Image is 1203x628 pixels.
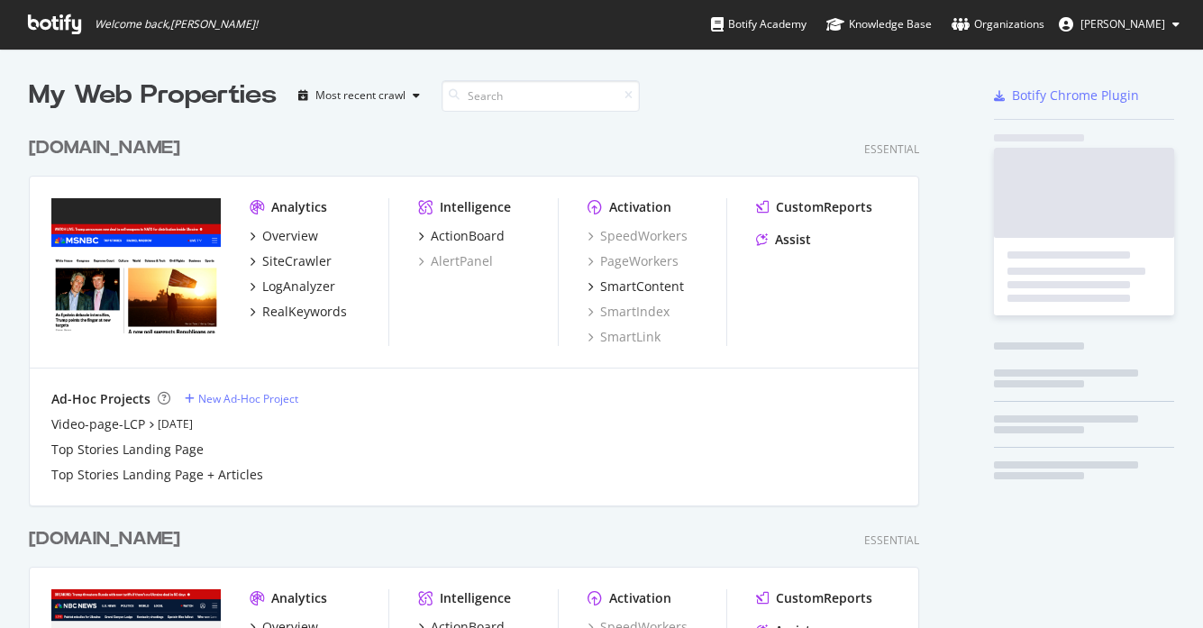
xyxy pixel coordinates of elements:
[262,227,318,245] div: Overview
[826,15,932,33] div: Knowledge Base
[442,80,640,112] input: Search
[185,391,298,406] a: New Ad-Hoc Project
[271,198,327,216] div: Analytics
[262,278,335,296] div: LogAnalyzer
[158,416,193,432] a: [DATE]
[29,135,180,161] div: [DOMAIN_NAME]
[775,231,811,249] div: Assist
[440,198,511,216] div: Intelligence
[776,589,872,607] div: CustomReports
[440,589,511,607] div: Intelligence
[600,278,684,296] div: SmartContent
[864,141,919,157] div: Essential
[198,391,298,406] div: New Ad-Hoc Project
[250,252,332,270] a: SiteCrawler
[588,227,688,245] a: SpeedWorkers
[994,86,1139,105] a: Botify Chrome Plugin
[262,303,347,321] div: RealKeywords
[95,17,258,32] span: Welcome back, [PERSON_NAME] !
[431,227,505,245] div: ActionBoard
[418,227,505,245] a: ActionBoard
[952,15,1044,33] div: Organizations
[588,328,661,346] a: SmartLink
[51,390,150,408] div: Ad-Hoc Projects
[250,227,318,245] a: Overview
[756,589,872,607] a: CustomReports
[51,466,263,484] a: Top Stories Landing Page + Articles
[588,303,670,321] a: SmartIndex
[51,415,145,433] a: Video-page-LCP
[418,252,493,270] a: AlertPanel
[776,198,872,216] div: CustomReports
[29,135,187,161] a: [DOMAIN_NAME]
[756,198,872,216] a: CustomReports
[756,231,811,249] a: Assist
[262,252,332,270] div: SiteCrawler
[271,589,327,607] div: Analytics
[29,526,187,552] a: [DOMAIN_NAME]
[250,278,335,296] a: LogAnalyzer
[291,81,427,110] button: Most recent crawl
[51,198,221,333] img: msnbc.com
[609,198,671,216] div: Activation
[29,526,180,552] div: [DOMAIN_NAME]
[588,252,679,270] a: PageWorkers
[1012,86,1139,105] div: Botify Chrome Plugin
[250,303,347,321] a: RealKeywords
[711,15,807,33] div: Botify Academy
[609,589,671,607] div: Activation
[315,90,406,101] div: Most recent crawl
[1080,16,1165,32] span: Joy Kemp
[588,278,684,296] a: SmartContent
[51,441,204,459] a: Top Stories Landing Page
[1044,10,1194,39] button: [PERSON_NAME]
[864,532,919,548] div: Essential
[29,77,277,114] div: My Web Properties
